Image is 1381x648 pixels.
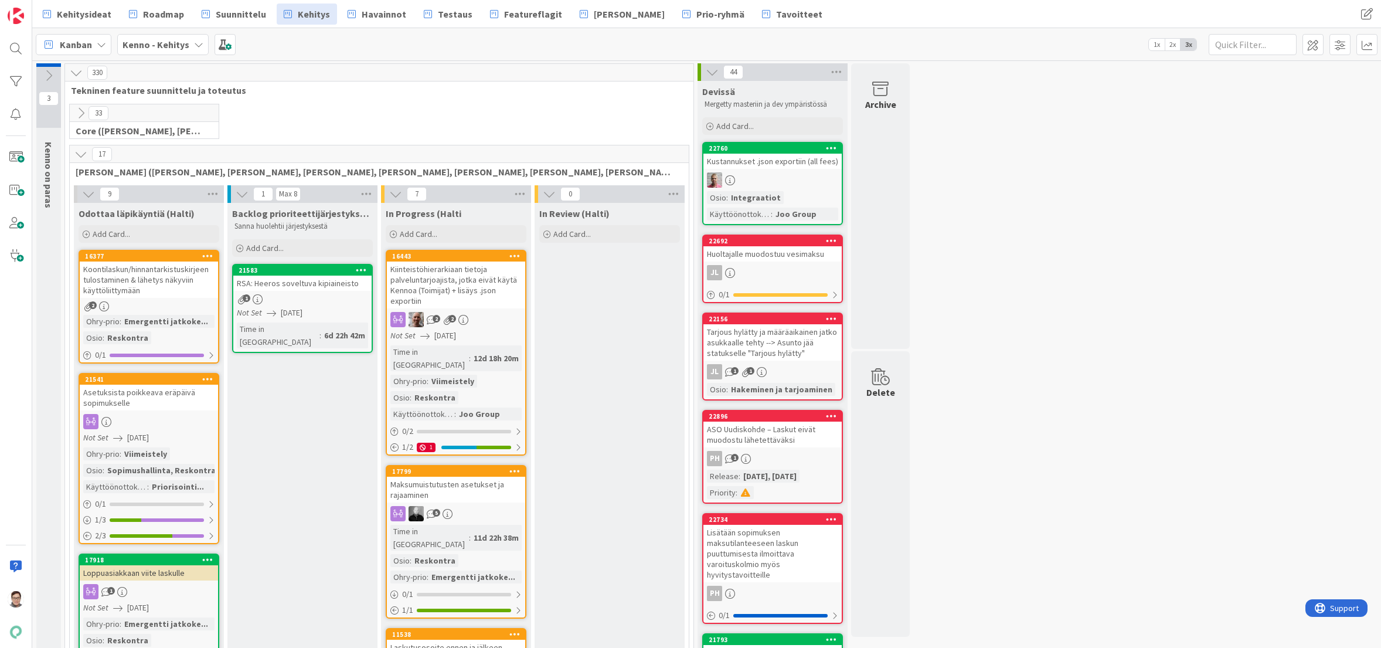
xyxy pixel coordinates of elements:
[539,208,610,219] span: In Review (Halti)
[149,480,207,493] div: Priorisointi...
[387,466,525,477] div: 17799
[43,142,55,208] span: Kenno on paras
[448,315,456,323] span: 2
[390,408,454,420] div: Käyttöönottokriittisyys
[104,331,151,344] div: Reskontra
[702,235,843,303] a: 22692Huoltajalle muodostuu vesimaksuJL0/1
[147,480,149,493] span: :
[80,555,218,565] div: 17918
[83,331,103,344] div: Osio
[386,208,461,219] span: In Progress (Halti
[76,125,204,137] span: Core (Pasi, Jussi, JaakkoHä, Jyri, Leo, MikkoK, Väinö)
[410,391,411,404] span: :
[95,530,106,542] span: 2 / 3
[696,7,744,21] span: Prio-ryhmä
[120,618,121,630] span: :
[71,84,679,96] span: Tekninen feature suunnittelu ja toteutus
[387,506,525,521] div: MV
[387,477,525,503] div: Maksumuistutusten asetukset ja rajaaminen
[703,422,842,447] div: ASO Uudiskohde – Laskut eivät muodostu lähetettäväksi
[703,525,842,582] div: Lisätään sopimuksen maksutilanteeseen laskun puuttumisesta ilmoittava varoituskolmio myös hyvitys...
[321,329,368,342] div: 6d 22h 42m
[469,352,471,365] span: :
[407,187,427,201] span: 7
[76,166,674,178] span: Halti (Sebastian, VilleH, Riikka, Antti, MikkoV, PetriH, PetriM)
[87,66,107,80] span: 330
[120,315,121,328] span: :
[703,324,842,361] div: Tarjous hylätty ja määräaikainen jatko asukkaalle tehty --> Asunto jää statukselle "Tarjous hylätty"
[392,630,525,639] div: 11538
[83,447,120,460] div: Ohry-prio
[127,432,149,444] span: [DATE]
[427,571,428,583] span: :
[560,187,580,201] span: 0
[121,447,170,460] div: Viimeistely
[232,264,373,353] a: 21583RSA: Heeros soveltuva kipiaineistoNot Set[DATE]Time in [GEOGRAPHIC_DATA]:6d 22h 42m
[433,509,440,517] span: 5
[707,265,722,280] div: JL
[703,143,842,154] div: 22760
[402,441,413,453] span: 1 / 2
[728,383,835,396] div: Hakeminen ja tarjoaminen
[89,301,97,309] span: 2
[417,4,479,25] a: Testaus
[120,447,121,460] span: :
[573,4,672,25] a: [PERSON_NAME]
[1209,34,1297,55] input: Quick Filter...
[83,634,103,647] div: Osio
[234,222,370,231] p: Sanna huolehtii järjestyksestä
[8,591,24,608] img: SM
[726,191,728,204] span: :
[411,554,458,567] div: Reskontra
[709,636,842,644] div: 21793
[8,8,24,24] img: Visit kanbanzone.com
[1181,39,1196,50] span: 3x
[392,467,525,476] div: 17799
[57,7,111,21] span: Kehitysideat
[253,187,273,201] span: 1
[89,106,108,120] span: 33
[232,208,373,219] span: Backlog prioriteettijärjestyksessä (Halti)
[707,383,726,396] div: Osio
[387,262,525,308] div: Kiinteistöhierarkiaan tietoja palveluntarjoajista, jotka eivät käytä Kennoa (Toimijat) + lisäys ....
[428,571,518,583] div: Emergentti jatkoke...
[740,470,800,483] div: [DATE], [DATE]
[83,602,108,613] i: Not Set
[771,208,773,220] span: :
[402,588,413,600] span: 0 / 1
[703,364,842,379] div: JL
[233,265,372,291] div: 21583RSA: Heeros soveltuva kipiaineisto
[454,408,456,420] span: :
[707,364,722,379] div: JL
[723,65,743,79] span: 44
[85,375,218,384] div: 21541
[702,142,843,225] a: 22760Kustannukset .json exportiin (all fees)HJOsio:IntegraatiotKäyttöönottokriittisyys:Joo Group
[80,385,218,410] div: Asetuksista poikkeava eräpäivä sopimukselle
[390,571,427,583] div: Ohry-prio
[703,514,842,525] div: 22734
[80,565,218,581] div: Loppuasiakkaan viite laskulle
[707,208,771,220] div: Käyttöönottokriittisyys
[390,525,469,551] div: Time in [GEOGRAPHIC_DATA]
[237,323,319,348] div: Time in [GEOGRAPHIC_DATA]
[104,464,219,477] div: Sopimushallinta, Reskontra
[143,7,184,21] span: Roadmap
[100,187,120,201] span: 9
[703,143,842,169] div: 22760Kustannukset .json exportiin (all fees)
[80,555,218,581] div: 17918Loppuasiakkaan viite laskulle
[127,602,149,614] span: [DATE]
[8,624,24,640] img: avatar
[865,97,896,111] div: Archive
[675,4,751,25] a: Prio-ryhmä
[703,635,842,645] div: 21793
[80,374,218,410] div: 21541Asetuksista poikkeava eräpäivä sopimukselle
[279,191,297,197] div: Max 8
[386,250,526,456] a: 16443Kiinteistöhierarkiaan tietoja palveluntarjoajista, jotka eivät käytä Kennoa (Toimijat) + lis...
[83,618,120,630] div: Ohry-prio
[95,498,106,510] span: 0 / 1
[703,265,842,280] div: JL
[390,375,427,388] div: Ohry-prio
[121,315,211,328] div: Emergentti jatkoke...
[471,352,522,365] div: 12d 18h 20m
[36,4,118,25] a: Kehitysideat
